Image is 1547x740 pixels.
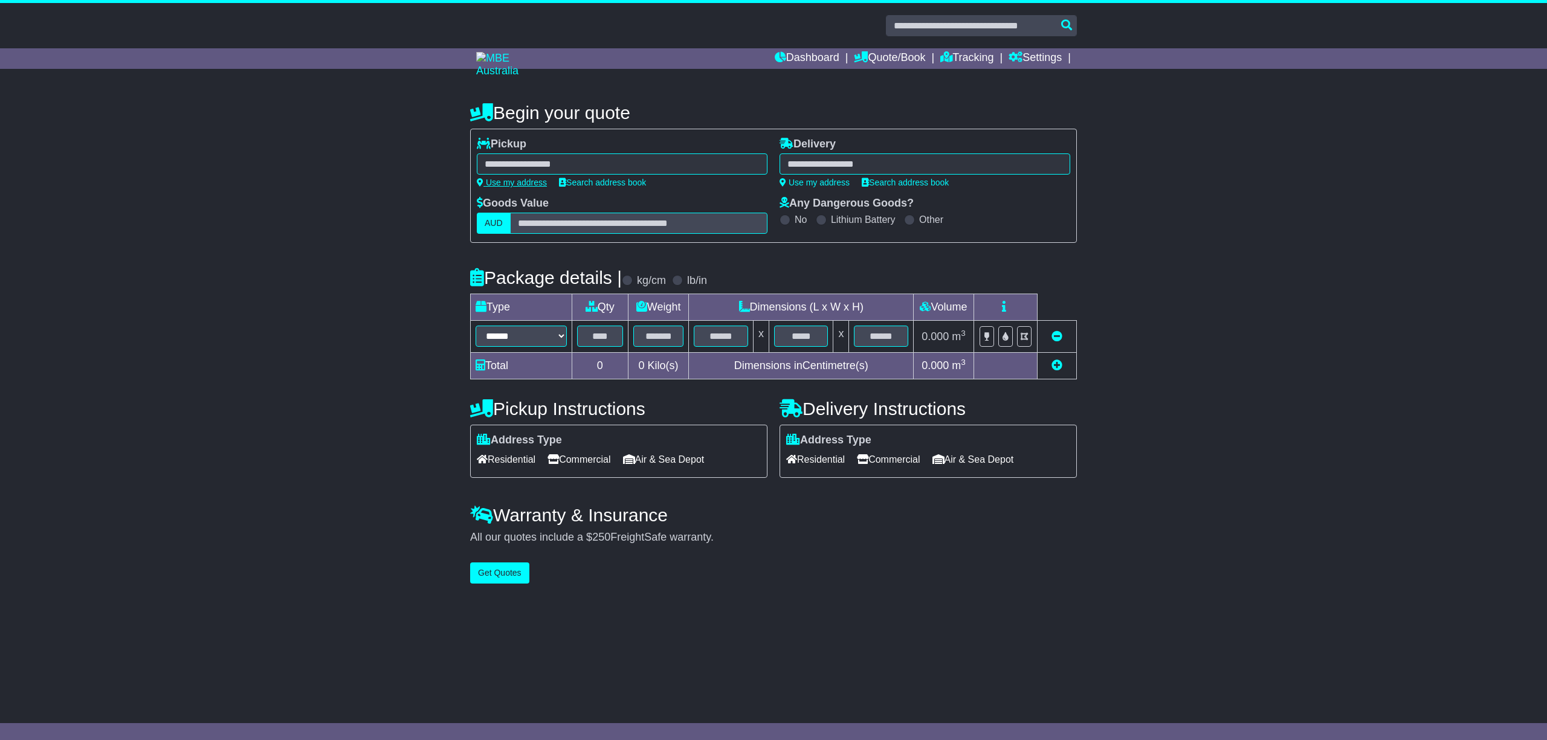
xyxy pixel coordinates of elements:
[470,505,1077,525] h4: Warranty & Insurance
[477,434,562,447] label: Address Type
[786,450,845,469] span: Residential
[940,48,993,69] a: Tracking
[952,330,966,343] span: m
[477,178,547,187] a: Use my address
[961,329,966,338] sup: 3
[623,450,705,469] span: Air & Sea Depot
[470,399,767,419] h4: Pickup Instructions
[470,562,529,584] button: Get Quotes
[689,294,914,321] td: Dimensions (L x W x H)
[477,450,535,469] span: Residential
[592,531,610,543] span: 250
[547,450,610,469] span: Commercial
[477,197,549,210] label: Goods Value
[477,138,526,151] label: Pickup
[780,197,914,210] label: Any Dangerous Goods?
[1051,330,1062,343] a: Remove this item
[1051,359,1062,372] a: Add new item
[470,268,622,288] h4: Package details |
[922,359,949,372] span: 0.000
[477,213,511,234] label: AUD
[628,353,689,379] td: Kilo(s)
[780,399,1077,419] h4: Delivery Instructions
[471,353,572,379] td: Total
[795,214,807,225] label: No
[854,48,925,69] a: Quote/Book
[689,353,914,379] td: Dimensions in Centimetre(s)
[470,531,1077,544] div: All our quotes include a $ FreightSafe warranty.
[952,359,966,372] span: m
[831,214,896,225] label: Lithium Battery
[637,274,666,288] label: kg/cm
[628,294,689,321] td: Weight
[471,294,572,321] td: Type
[753,321,769,353] td: x
[857,450,920,469] span: Commercial
[922,330,949,343] span: 0.000
[572,353,628,379] td: 0
[786,434,871,447] label: Address Type
[572,294,628,321] td: Qty
[932,450,1014,469] span: Air & Sea Depot
[470,103,1077,123] h4: Begin your quote
[1009,48,1062,69] a: Settings
[961,358,966,367] sup: 3
[559,178,646,187] a: Search address book
[780,178,850,187] a: Use my address
[775,48,839,69] a: Dashboard
[780,138,836,151] label: Delivery
[913,294,974,321] td: Volume
[862,178,949,187] a: Search address book
[919,214,943,225] label: Other
[639,359,645,372] span: 0
[687,274,707,288] label: lb/in
[833,321,849,353] td: x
